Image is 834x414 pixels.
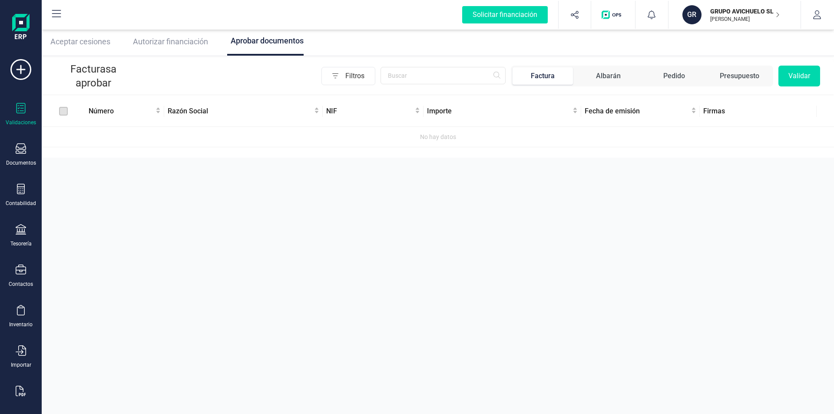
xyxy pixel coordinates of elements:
span: Fecha de emisión [585,106,690,116]
div: Tesorería [10,240,32,247]
button: Filtros [321,67,375,85]
div: Albarán [596,71,621,81]
span: NIF [326,106,413,116]
div: Validaciones [6,119,36,126]
div: Presupuesto [720,71,759,81]
div: Solicitar financiación [462,6,548,23]
div: Contabilidad [6,200,36,207]
p: Facturas a aprobar [56,62,131,90]
button: Validar [778,66,820,86]
span: Filtros [345,67,375,85]
button: Solicitar financiación [452,1,558,29]
div: Pedido [663,71,685,81]
p: GRUPO AVICHUELO SL [710,7,780,16]
span: Importe [427,106,570,116]
th: Firmas [700,96,817,127]
div: Documentos [6,159,36,166]
span: Razón Social [168,106,312,116]
div: No hay datos [45,132,831,142]
span: Autorizar financiación [133,37,208,46]
div: Inventario [9,321,33,328]
button: GRGRUPO AVICHUELO SL[PERSON_NAME] [679,1,790,29]
input: Buscar [381,67,506,84]
img: Logo de OPS [602,10,625,19]
div: GR [682,5,702,24]
p: [PERSON_NAME] [710,16,780,23]
div: Contactos [9,281,33,288]
button: Logo de OPS [596,1,630,29]
img: Logo Finanedi [12,14,30,42]
span: Número [89,106,154,116]
span: Aprobar documentos [231,36,304,45]
div: Factura [531,71,555,81]
span: Aceptar cesiones [50,37,110,46]
div: Importar [11,361,31,368]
